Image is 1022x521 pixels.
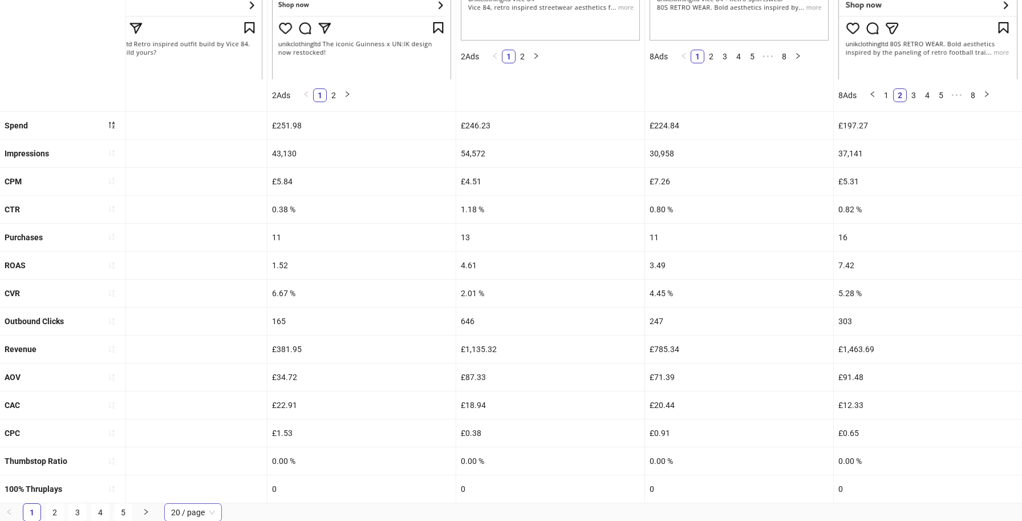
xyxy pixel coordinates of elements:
[108,233,116,241] span: sort-ascending
[267,196,456,223] div: 0.38 %
[745,50,759,63] li: 5
[79,391,267,419] div: £17.11
[791,50,805,63] li: Next Page
[5,345,36,354] b: Revenue
[108,317,116,325] span: sort-ascending
[79,336,267,363] div: £615.19
[645,419,833,447] div: £0.91
[92,504,109,521] a: 4
[267,447,456,475] div: 0.00 %
[171,504,215,521] span: 20 / page
[677,50,691,63] li: Previous Page
[759,50,777,63] span: •••
[456,419,644,447] div: £0.38
[456,364,644,391] div: £87.33
[108,485,116,493] span: sort-ascending
[108,457,116,465] span: sort-ascending
[5,205,20,214] b: CTR
[834,364,1022,391] div: £91.48
[529,50,543,63] li: Next Page
[645,140,833,167] div: 30,958
[645,224,833,251] div: 11
[313,88,327,102] li: 1
[267,112,456,139] div: £251.98
[866,88,879,102] li: Previous Page
[456,447,644,475] div: 0.00 %
[791,50,805,63] button: right
[115,504,132,521] a: 5
[834,168,1022,195] div: £5.31
[834,308,1022,335] div: 303
[691,50,704,63] a: 1
[456,475,644,503] div: 0
[502,50,515,63] a: 1
[869,91,876,98] span: left
[948,88,966,102] span: •••
[894,89,906,102] a: 2
[650,52,668,61] span: 8 Ads
[456,196,644,223] div: 1.18 %
[456,280,644,307] div: 2.01 %
[327,88,340,102] li: 2
[79,196,267,223] div: 0.55 %
[456,112,644,139] div: £246.23
[327,89,340,102] a: 2
[879,88,893,102] li: 1
[645,391,833,419] div: £20.44
[834,224,1022,251] div: 16
[5,373,21,382] b: AOV
[794,52,801,59] span: right
[980,88,993,102] li: Next Page
[5,401,20,410] b: CAC
[834,336,1022,363] div: £1,463.69
[645,112,833,139] div: £224.84
[759,50,777,63] li: Next 5 Pages
[778,50,790,63] a: 8
[645,280,833,307] div: 4.45 %
[732,50,745,63] li: 4
[966,88,980,102] li: 8
[456,336,644,363] div: £1,135.32
[143,508,149,515] span: right
[267,308,456,335] div: 165
[340,88,354,102] button: right
[314,89,326,102] a: 1
[108,205,116,213] span: sort-ascending
[79,140,267,167] div: 40,180
[492,52,498,59] span: left
[267,280,456,307] div: 6.67 %
[79,112,267,139] div: £290.81
[108,373,116,381] span: sort-ascending
[921,89,934,102] a: 4
[5,457,67,466] b: Thumbstop Ratio
[705,50,717,63] a: 2
[677,50,691,63] button: left
[108,177,116,185] span: sort-ascending
[834,140,1022,167] div: 37,141
[69,504,86,521] a: 3
[907,89,920,102] a: 3
[108,289,116,297] span: sort-ascending
[488,50,502,63] li: Previous Page
[5,121,28,130] b: Spend
[645,196,833,223] div: 0.80 %
[934,88,948,102] li: 5
[834,447,1022,475] div: 0.00 %
[502,50,516,63] li: 1
[983,91,990,98] span: right
[5,484,62,494] b: 100% Thruplays
[893,88,907,102] li: 2
[299,88,313,102] li: Previous Page
[79,224,267,251] div: 17
[880,89,893,102] a: 1
[79,280,267,307] div: 7.73 %
[23,504,40,521] a: 1
[645,364,833,391] div: £71.39
[488,50,502,63] button: left
[834,196,1022,223] div: 0.82 %
[267,252,456,279] div: 1.52
[79,475,267,503] div: 0
[108,261,116,269] span: sort-ascending
[79,252,267,279] div: 2.12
